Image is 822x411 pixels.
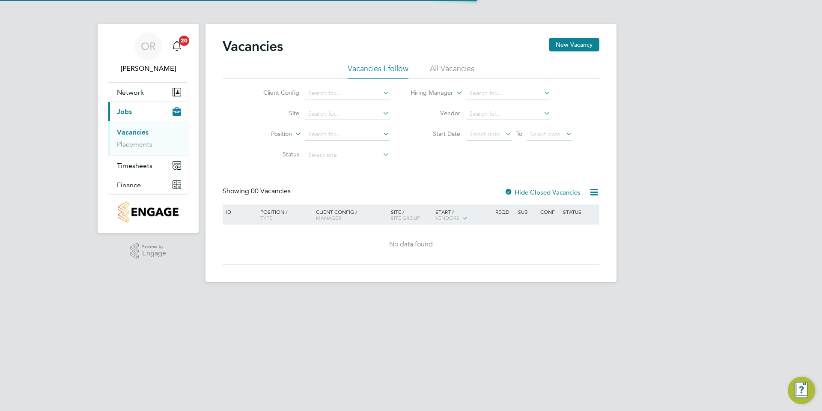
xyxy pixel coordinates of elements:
a: 20 [168,33,185,60]
div: Jobs [108,121,188,156]
div: Conf [538,204,560,219]
span: Type [260,214,272,221]
input: Search for... [305,108,390,120]
span: Owen Ramsey [108,63,188,74]
button: New Vacancy [549,38,599,51]
label: Client Config [250,89,299,96]
li: All Vacancies [430,63,474,79]
img: countryside-properties-logo-retina.png [118,201,178,222]
label: Start Date [411,130,460,138]
input: Search for... [305,129,390,141]
a: Powered byEngage [130,243,167,259]
input: Search for... [466,108,551,120]
button: Network [108,83,188,102]
div: Sub [516,204,538,219]
input: Search for... [305,87,390,99]
label: Site [250,109,299,117]
div: ID [224,204,254,219]
div: Site / [389,204,434,225]
a: Go to home page [108,201,188,222]
input: Select one [305,149,390,161]
a: OR[PERSON_NAME] [108,33,188,74]
span: Powered by [142,243,166,250]
span: Network [117,88,144,96]
div: Status [561,204,598,219]
div: No data found [224,240,598,249]
span: Finance [117,181,141,189]
input: Search for... [466,87,551,99]
span: Manager [316,214,341,221]
span: Timesheets [117,162,152,170]
nav: Main navigation [98,24,199,233]
label: Vendor [411,109,460,117]
button: Finance [108,175,188,194]
div: Reqd [493,204,515,219]
span: 00 Vacancies [251,187,291,195]
li: Vacancies I follow [348,63,408,79]
a: Placements [117,140,152,148]
button: Engage Resource Center [788,377,815,404]
span: Select date [469,130,500,138]
div: Position / [254,204,314,225]
span: Jobs [117,108,132,116]
button: Jobs [108,102,188,121]
span: To [514,128,525,139]
label: Status [250,150,299,158]
button: Timesheets [108,156,188,175]
span: Site Group [391,214,420,221]
a: Vacancies [117,128,149,136]
span: Engage [142,250,166,257]
span: OR [141,41,156,52]
h2: Vacancies [223,38,283,55]
div: Client Config / [314,204,389,225]
span: Select date [530,130,560,138]
label: Hiring Manager [404,89,453,97]
span: Vendors [435,214,459,221]
span: 20 [179,36,189,46]
label: Position [243,130,292,138]
div: Start / [433,204,493,226]
label: Hide Closed Vacancies [504,188,581,196]
div: Showing [223,187,292,196]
